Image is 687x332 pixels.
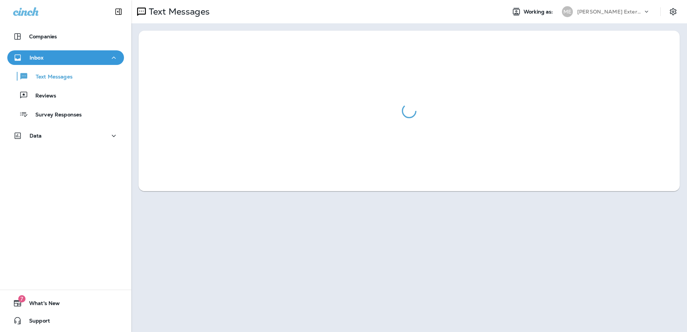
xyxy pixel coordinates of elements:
[29,34,57,39] p: Companies
[577,9,643,15] p: [PERSON_NAME] Exterminating
[667,5,680,18] button: Settings
[7,29,124,44] button: Companies
[28,93,56,100] p: Reviews
[524,9,555,15] span: Working as:
[28,74,73,81] p: Text Messages
[108,4,129,19] button: Collapse Sidebar
[7,50,124,65] button: Inbox
[30,55,43,61] p: Inbox
[7,296,124,310] button: 7What's New
[30,133,42,139] p: Data
[22,318,50,327] span: Support
[7,69,124,84] button: Text Messages
[146,6,210,17] p: Text Messages
[18,295,26,302] span: 7
[562,6,573,17] div: ME
[28,112,82,119] p: Survey Responses
[22,300,60,309] span: What's New
[7,88,124,103] button: Reviews
[7,313,124,328] button: Support
[7,107,124,122] button: Survey Responses
[7,128,124,143] button: Data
